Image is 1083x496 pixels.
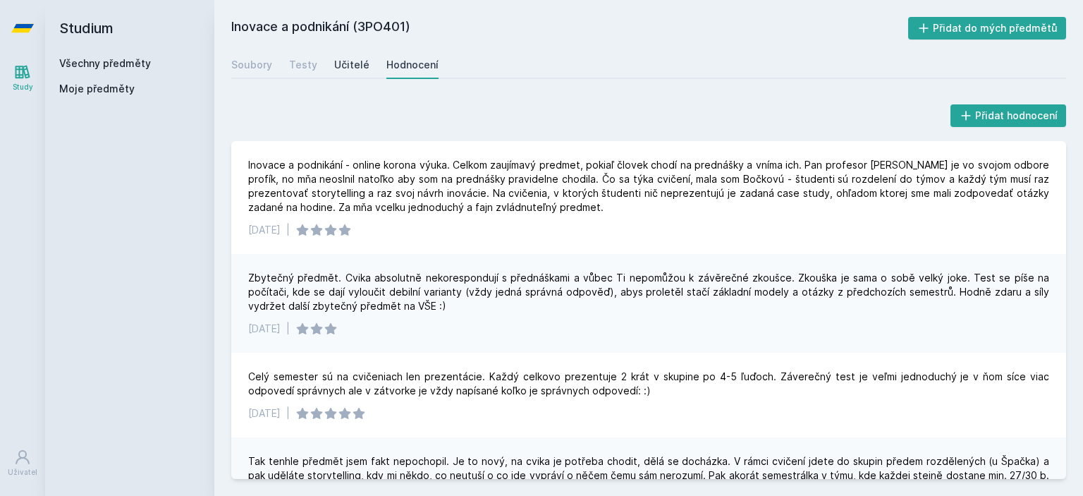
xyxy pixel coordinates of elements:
[286,322,290,336] div: |
[289,51,317,79] a: Testy
[231,58,272,72] div: Soubory
[231,51,272,79] a: Soubory
[3,442,42,485] a: Uživatel
[286,406,290,421] div: |
[334,51,369,79] a: Učitelé
[248,370,1049,398] div: Celý semester sú na cvičeniach len prezentácie. Každý celkovo prezentuje 2 krát v skupine po 4-5 ...
[248,223,281,237] div: [DATE]
[334,58,369,72] div: Učitelé
[59,82,135,96] span: Moje předměty
[286,223,290,237] div: |
[386,51,439,79] a: Hodnocení
[248,406,281,421] div: [DATE]
[231,17,908,40] h2: Inovace a podnikání (3PO401)
[3,56,42,99] a: Study
[289,58,317,72] div: Testy
[908,17,1067,40] button: Přidat do mých předmětů
[248,322,281,336] div: [DATE]
[386,58,439,72] div: Hodnocení
[248,271,1049,313] div: Zbytečný předmět. Cvika absolutně nekorespondují s přednáškami a vůbec Ti nepomůžou k závěrečné z...
[13,82,33,92] div: Study
[59,57,151,69] a: Všechny předměty
[950,104,1067,127] button: Přidat hodnocení
[8,467,37,478] div: Uživatel
[248,158,1049,214] div: Inovace a podnikání - online korona výuka. Celkom zaujímavý predmet, pokiaľ človek chodí na predn...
